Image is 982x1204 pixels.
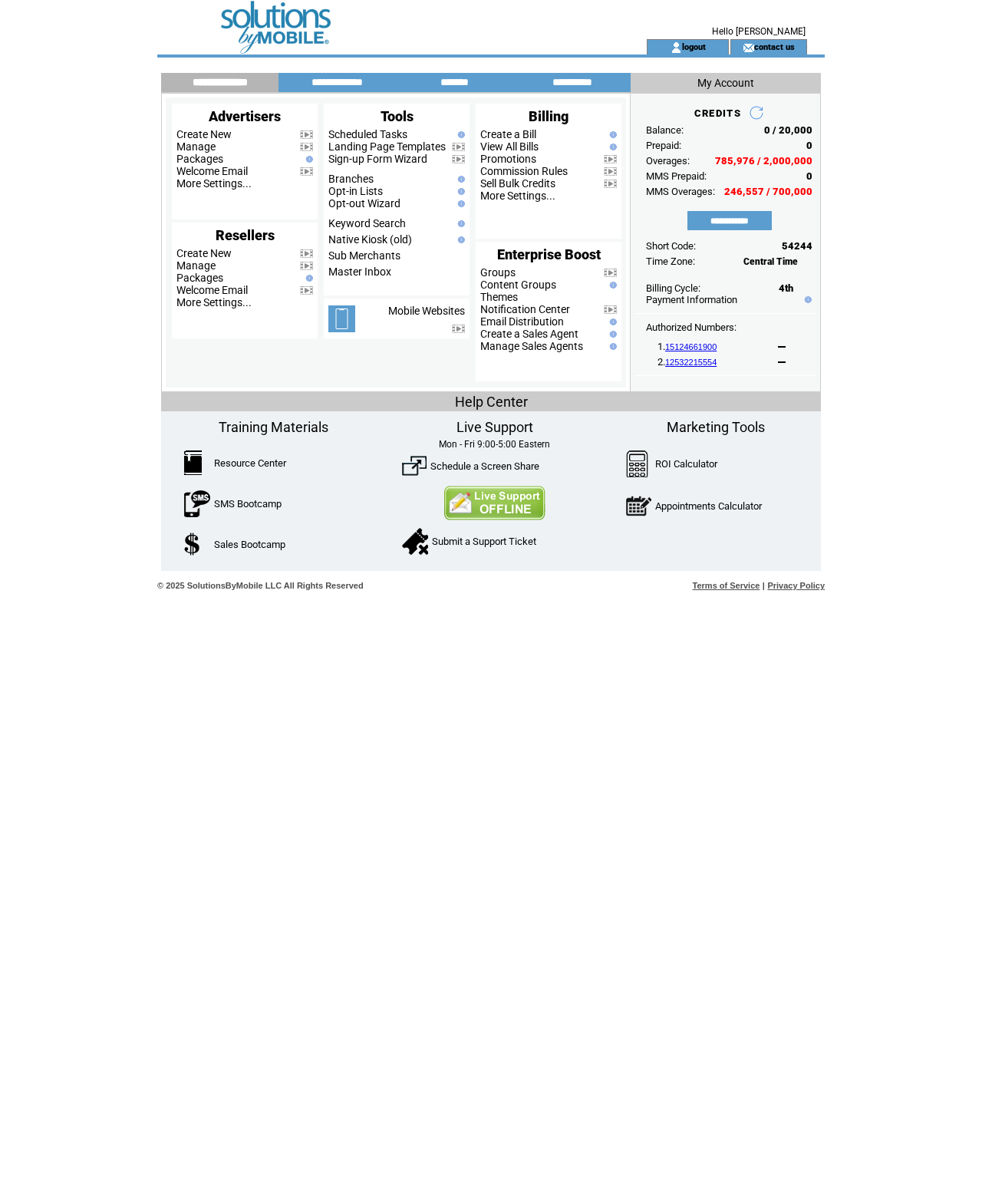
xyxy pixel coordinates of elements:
[480,328,578,340] a: Create a Sales Agent
[456,419,533,435] span: Live Support
[801,296,812,303] img: help.gif
[454,188,465,195] img: help.gif
[480,303,570,315] a: Notification Center
[184,490,210,517] img: SMSBootcamp.png
[646,240,696,252] span: Short Code:
[176,272,223,284] a: Packages
[665,358,717,367] a: 12532215554
[743,41,754,54] img: contact_us_icon.gif
[176,296,252,308] a: More Settings...
[157,581,364,590] span: © 2025 SolutionsByMobile LLC All Rights Reserved
[763,581,765,590] span: |
[328,153,427,165] a: Sign-up Form Wizard
[779,282,793,294] span: 4th
[606,331,617,338] img: help.gif
[430,460,539,472] a: Schedule a Screen Share
[657,356,717,368] span: 2.
[328,217,406,229] a: Keyword Search
[328,305,355,332] img: mobile-websites.png
[214,539,285,550] a: Sales Bootcamp
[626,450,649,477] img: Calculator.png
[184,450,202,475] img: ResourceCenter.png
[606,318,617,325] img: help.gif
[302,275,313,282] img: help.gif
[667,419,765,435] span: Marketing Tools
[328,266,391,278] a: Master Inbox
[657,341,717,352] span: 1.
[432,536,536,547] a: Submit a Support Ticket
[646,155,690,167] span: Overages:
[209,108,281,124] span: Advertisers
[328,249,400,262] a: Sub Merchants
[606,143,617,150] img: help.gif
[176,247,232,259] a: Create New
[381,108,414,124] span: Tools
[782,240,812,252] span: 54244
[300,286,313,295] img: video.png
[606,343,617,350] img: help.gif
[302,156,313,163] img: help.gif
[646,140,681,151] span: Prepaid:
[806,140,812,151] span: 0
[176,153,223,165] a: Packages
[604,180,617,188] img: video.png
[443,486,545,520] img: Contact Us
[646,124,684,136] span: Balance:
[214,457,286,469] a: Resource Center
[328,173,374,185] a: Branches
[480,266,516,279] a: Groups
[176,140,216,153] a: Manage
[480,291,518,303] a: Themes
[480,315,564,328] a: Email Distribution
[606,282,617,289] img: help.gif
[754,41,795,51] a: contact us
[454,200,465,207] img: help.gif
[328,140,446,153] a: Landing Page Templates
[604,305,617,314] img: video.png
[300,143,313,151] img: video.png
[454,176,465,183] img: help.gif
[300,130,313,139] img: video.png
[655,500,762,512] a: Appointments Calculator
[646,186,715,197] span: MMS Overages:
[184,533,202,556] img: SalesBootcamp.png
[216,227,275,243] span: Resellers
[452,155,465,163] img: video.png
[214,498,282,510] a: SMS Bootcamp
[767,581,825,590] a: Privacy Policy
[402,454,427,478] img: ScreenShare.png
[219,419,328,435] span: Training Materials
[480,165,568,177] a: Commission Rules
[452,325,465,333] img: video.png
[439,439,550,450] span: Mon - Fri 9:00-5:00 Eastern
[743,256,798,267] span: Central Time
[671,41,682,54] img: account_icon.gif
[715,155,812,167] span: 785,976 / 2,000,000
[604,269,617,277] img: video.png
[454,236,465,243] img: help.gif
[655,458,717,470] a: ROI Calculator
[176,128,232,140] a: Create New
[300,167,313,176] img: video.png
[697,77,754,89] span: My Account
[529,108,568,124] span: Billing
[328,128,407,140] a: Scheduled Tasks
[606,131,617,138] img: help.gif
[300,249,313,258] img: video.png
[388,305,465,317] a: Mobile Websites
[176,284,248,296] a: Welcome Email
[176,259,216,272] a: Manage
[480,140,539,153] a: View All Bills
[646,294,737,305] a: Payment Information
[452,143,465,151] img: video.png
[480,279,556,291] a: Content Groups
[626,493,651,520] img: AppointmentCalc.png
[604,167,617,176] img: video.png
[724,186,812,197] span: 246,557 / 700,000
[454,131,465,138] img: help.gif
[480,128,536,140] a: Create a Bill
[328,197,400,209] a: Opt-out Wizard
[454,220,465,227] img: help.gif
[480,153,536,165] a: Promotions
[497,246,601,262] span: Enterprise Boost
